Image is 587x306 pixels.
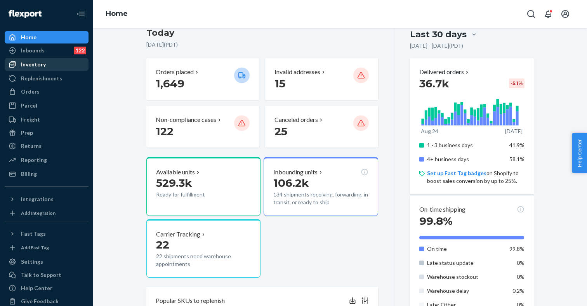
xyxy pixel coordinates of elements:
[21,244,49,251] div: Add Fast Tag
[21,258,43,266] div: Settings
[273,176,309,190] span: 106.2k
[21,170,37,178] div: Billing
[517,273,524,280] span: 0%
[5,113,89,126] a: Freight
[146,27,378,39] h3: Today
[505,127,523,135] p: [DATE]
[5,72,89,85] a: Replenishments
[5,85,89,98] a: Orders
[523,6,539,22] button: Open Search Box
[273,191,368,206] p: 134 shipments receiving, forwarding, in transit, or ready to ship
[5,282,89,294] a: Help Center
[99,3,134,25] ol: breadcrumbs
[156,296,225,305] p: Popular SKUs to replenish
[419,68,470,76] button: Delivered orders
[5,44,89,57] a: Inbounds122
[517,259,524,266] span: 0%
[74,47,86,54] div: 122
[509,78,524,88] div: -5.1 %
[509,245,524,252] span: 99.8%
[5,140,89,152] a: Returns
[274,68,320,76] p: Invalid addresses
[427,170,486,176] a: Set up Fast Tag badges
[419,77,449,90] span: 36.7k
[5,127,89,139] a: Prep
[5,269,89,281] a: Talk to Support
[264,157,378,216] button: Inbounding units106.2k134 shipments receiving, forwarding, in transit, or ready to ship
[156,238,169,251] span: 22
[21,297,59,305] div: Give Feedback
[21,271,61,279] div: Talk to Support
[156,230,200,239] p: Carrier Tracking
[512,287,524,294] span: 0.2%
[21,195,54,203] div: Integrations
[265,58,378,100] button: Invalid addresses 15
[427,273,504,281] p: Warehouse stockout
[274,125,287,138] span: 25
[156,191,228,198] p: Ready for fulfillment
[146,106,259,148] button: Non-compliance cases 122
[427,155,504,163] p: 4+ business days
[21,33,36,41] div: Home
[21,75,62,82] div: Replenishments
[5,228,89,240] button: Fast Tags
[156,252,251,268] p: 22 shipments need warehouse appointments
[274,77,285,90] span: 15
[5,256,89,268] a: Settings
[9,10,42,18] img: Flexport logo
[5,168,89,180] a: Billing
[156,176,192,190] span: 529.3k
[274,115,318,124] p: Canceled orders
[106,9,128,18] a: Home
[146,58,259,100] button: Orders placed 1,649
[421,127,438,135] p: Aug 24
[5,99,89,112] a: Parcel
[427,141,504,149] p: 1 - 3 business days
[21,129,33,137] div: Prep
[5,193,89,205] button: Integrations
[146,41,378,49] p: [DATE] ( PDT )
[427,287,504,295] p: Warehouse delay
[21,47,45,54] div: Inbounds
[572,133,587,173] button: Help Center
[21,284,52,292] div: Help Center
[21,116,40,123] div: Freight
[410,28,467,40] div: Last 30 days
[156,77,184,90] span: 1,649
[273,168,318,177] p: Inbounding units
[21,88,40,96] div: Orders
[21,61,46,68] div: Inventory
[21,210,56,216] div: Add Integration
[427,245,504,253] p: On time
[427,169,524,185] p: on Shopify to boost sales conversion by up to 25%.
[156,168,195,177] p: Available units
[557,6,573,22] button: Open account menu
[5,209,89,218] a: Add Integration
[21,142,42,150] div: Returns
[5,154,89,166] a: Reporting
[419,205,465,214] p: On-time shipping
[146,157,261,216] button: Available units529.3kReady for fulfillment
[419,214,453,228] span: 99.8%
[410,42,463,50] p: [DATE] - [DATE] ( PDT )
[5,31,89,43] a: Home
[21,102,37,110] div: Parcel
[156,115,216,124] p: Non-compliance cases
[427,259,504,267] p: Late status update
[21,230,46,238] div: Fast Tags
[540,6,556,22] button: Open notifications
[21,156,47,164] div: Reporting
[156,68,194,76] p: Orders placed
[5,243,89,252] a: Add Fast Tag
[73,6,89,22] button: Close Navigation
[146,219,261,278] button: Carrier Tracking2222 shipments need warehouse appointments
[156,125,174,138] span: 122
[509,142,524,148] span: 41.9%
[5,58,89,71] a: Inventory
[265,106,378,148] button: Canceled orders 25
[509,156,524,162] span: 58.1%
